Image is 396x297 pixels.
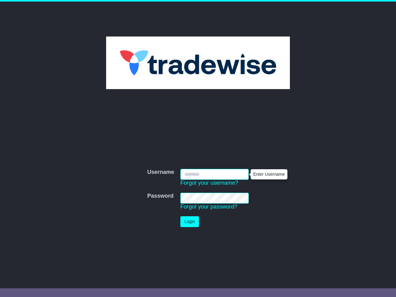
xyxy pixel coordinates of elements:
[180,204,237,210] a: Forgot your password?
[106,37,290,89] img: Tradewise Global Logistics
[147,193,174,200] label: Password
[180,216,199,227] button: Login
[180,180,238,186] a: Forgot your username?
[251,170,287,179] div: Enter Username
[147,169,174,176] label: Username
